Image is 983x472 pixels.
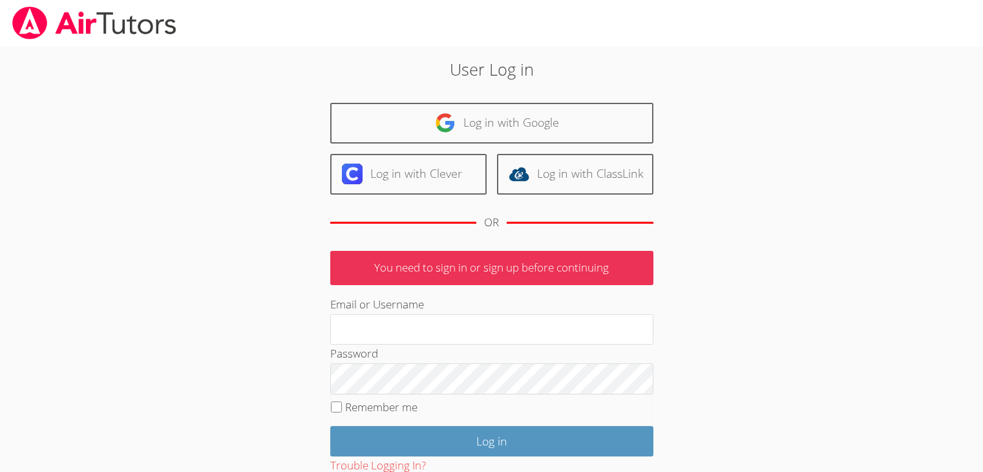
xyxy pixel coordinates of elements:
[330,297,424,312] label: Email or Username
[330,251,653,285] p: You need to sign in or sign up before continuing
[497,154,653,195] a: Log in with ClassLink
[330,426,653,456] input: Log in
[435,113,456,133] img: google-logo-50288ca7cdecda66e5e0955fdab243c47b7ad437acaf1139b6f446037453330a.svg
[345,400,418,414] label: Remember me
[509,164,529,184] img: classlink-logo-d6bb404cc1216ec64c9a2012d9dc4662098be43eaf13dc465df04b49fa7ab582.svg
[342,164,363,184] img: clever-logo-6eab21bc6e7a338710f1a6ff85c0baf02591cd810cc4098c63d3a4b26e2feb20.svg
[11,6,178,39] img: airtutors_banner-c4298cdbf04f3fff15de1276eac7730deb9818008684d7c2e4769d2f7ddbe033.png
[330,346,378,361] label: Password
[330,103,653,144] a: Log in with Google
[330,154,487,195] a: Log in with Clever
[226,57,757,81] h2: User Log in
[484,213,499,232] div: OR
